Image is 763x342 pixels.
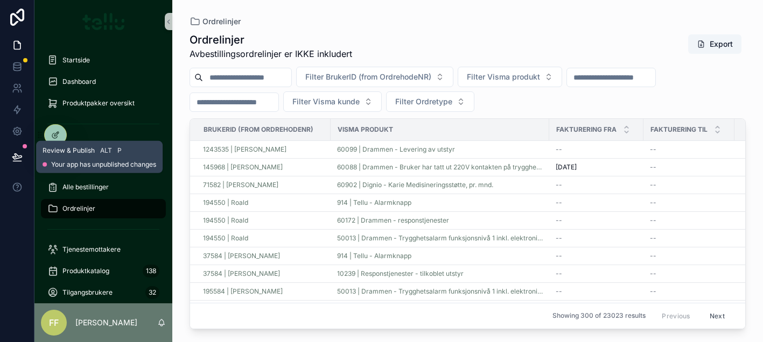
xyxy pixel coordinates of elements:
[556,163,577,172] span: [DATE]
[203,252,324,260] a: 37584 | [PERSON_NAME]
[337,269,543,278] a: 10239 | Responstjenester - tilkoblet utstyr
[51,160,156,169] span: Your app has unpublished changes
[75,317,137,328] p: [PERSON_NAME]
[292,96,360,107] span: Filter Visma kunde
[62,245,121,254] span: Tjenestemottakere
[337,163,543,172] a: 60088 | Drammen - Bruker har tatt ut 220V kontakten på trygghetsalarmen
[203,287,283,296] a: 195584 | [PERSON_NAME]
[34,43,172,303] div: scrollable content
[296,67,453,87] button: Select Button
[203,216,248,225] a: 194550 | Roald
[203,163,283,172] a: 145968 | [PERSON_NAME]
[62,288,113,297] span: Tilgangsbrukere
[337,252,411,260] a: 914 | Tellu - Alarmknapp
[203,163,324,172] a: 145968 | [PERSON_NAME]
[49,316,59,329] span: FF
[338,125,393,134] span: Visma produkt
[337,145,543,154] a: 60099 | Drammen - Levering av utstyr
[650,252,656,260] span: --
[203,216,324,225] a: 194550 | Roald
[41,94,166,113] a: Produktpakker oversikt
[41,199,166,218] a: Ordrelinjer
[650,163,656,172] span: --
[203,234,248,243] a: 194550 | Roald
[650,234,656,243] span: --
[62,99,135,108] span: Produktpakker oversikt
[337,198,411,207] span: 914 | Tellu - Alarmknapp
[552,312,646,320] span: Showing 300 of 23023 results
[556,198,562,207] span: --
[203,198,248,207] a: 194550 | Roald
[650,287,728,296] a: --
[556,145,637,154] a: --
[203,269,324,278] a: 37584 | [PERSON_NAME]
[202,16,241,27] span: Ordrelinjer
[203,181,278,189] a: 71582 | [PERSON_NAME]
[190,47,352,60] span: Avbestillingsordrelinjer er IKKE inkludert
[62,77,96,86] span: Dashboard
[62,183,109,191] span: Alle bestillinger
[337,216,543,225] a: 60172 | Drammen - responstjenester
[100,146,112,155] span: Alt
[283,91,382,112] button: Select Button
[190,16,241,27] a: Ordrelinjer
[337,252,543,260] a: 914 | Tellu - Alarmknapp
[337,216,449,225] span: 60172 | Drammen - responstjenester
[143,265,159,277] div: 138
[203,145,324,154] a: 1243535 | [PERSON_NAME]
[337,269,464,278] a: 10239 | Responstjenester - tilkoblet utstyr
[305,72,431,82] span: Filter BrukerID (from OrdrehodeNR)
[203,287,324,296] a: 195584 | [PERSON_NAME]
[62,267,109,275] span: Produktkatalog
[556,198,637,207] a: --
[556,181,637,189] a: --
[467,72,540,82] span: Filter Visma produkt
[650,145,728,154] a: --
[41,177,166,197] a: Alle bestillinger
[556,252,637,260] a: --
[556,163,637,172] a: [DATE]
[556,181,562,189] span: --
[337,198,543,207] a: 914 | Tellu - Alarmknapp
[458,67,562,87] button: Select Button
[203,198,324,207] a: 194550 | Roald
[556,234,562,243] span: --
[650,234,728,243] a: --
[395,96,452,107] span: Filter Ordretype
[650,198,728,207] a: --
[337,181,543,189] a: 60902 | Dignio - Karie Medisineringsstøtte, pr. mnd.
[650,181,728,189] a: --
[337,287,543,296] span: 50013 | Drammen - Trygghetsalarm funksjonsnivå 1 inkl. elektronisk nøkkelboks - Hjemmeboende
[650,269,728,278] a: --
[556,287,637,296] a: --
[41,283,166,302] a: Tilgangsbrukere32
[41,51,166,70] a: Startside
[337,234,543,243] a: 50013 | Drammen - Trygghetsalarm funksjonsnivå 1 inkl. elektronisk nøkkelboks - Hjemmeboende
[337,181,493,189] a: 60902 | Dignio - Karie Medisineringsstøtte, pr. mnd.
[62,140,128,148] span: Pågående bestillinger
[556,269,562,278] span: --
[556,216,637,225] a: --
[41,72,166,91] a: Dashboard
[556,269,637,278] a: --
[337,145,455,154] a: 60099 | Drammen - Levering av utstyr
[556,234,637,243] a: --
[650,216,656,225] span: --
[41,134,166,154] a: Pågående bestillinger
[203,145,286,154] a: 1243535 | [PERSON_NAME]
[203,252,280,260] a: 37584 | [PERSON_NAME]
[62,56,90,65] span: Startside
[43,146,95,155] span: Review & Publish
